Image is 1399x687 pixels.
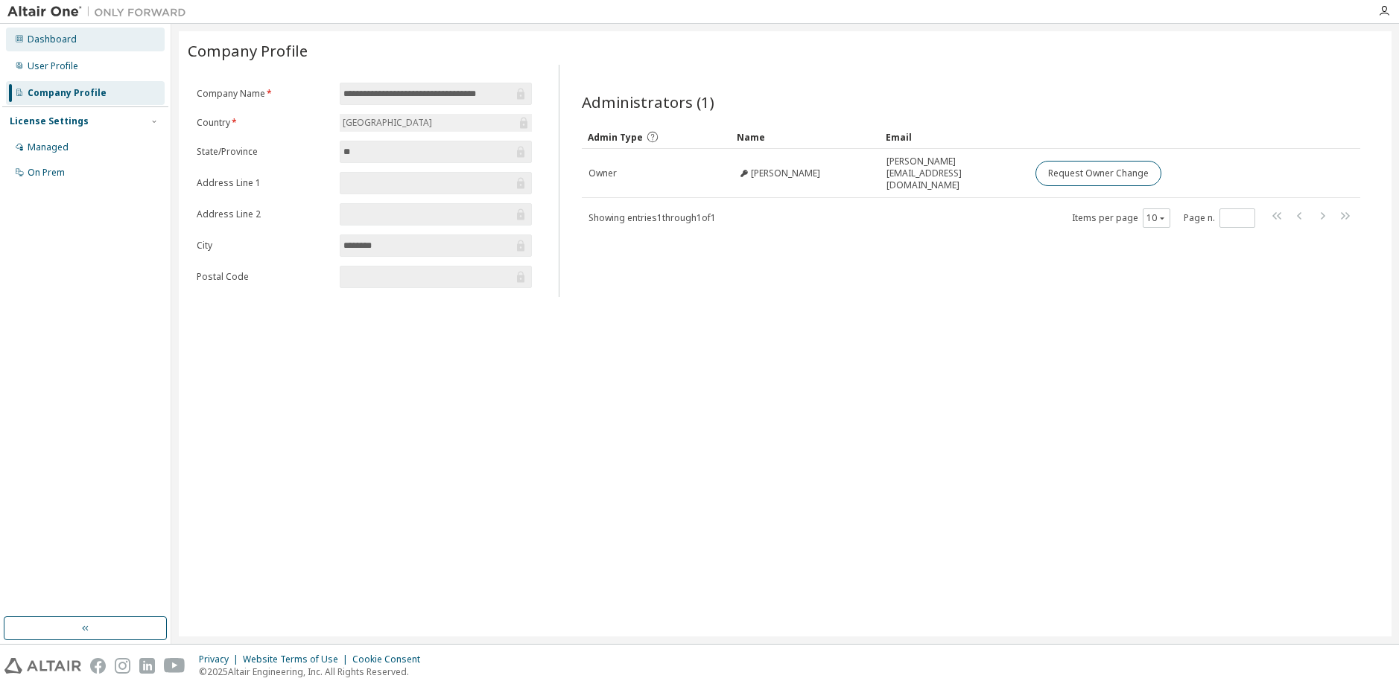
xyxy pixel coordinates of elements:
[340,114,532,132] div: [GEOGRAPHIC_DATA]
[1072,208,1170,228] span: Items per page
[10,115,89,127] div: License Settings
[589,167,617,179] span: Owner
[197,146,331,158] label: State/Province
[589,211,716,224] span: Showing entries 1 through 1 of 1
[199,665,429,678] p: © 2025 Altair Engineering, Inc. All Rights Reserved.
[197,208,331,220] label: Address Line 2
[197,117,331,129] label: Country
[164,658,185,674] img: youtube.svg
[582,92,714,112] span: Administrators (1)
[588,131,643,144] span: Admin Type
[197,177,331,189] label: Address Line 1
[1184,208,1255,228] span: Page n.
[115,658,130,674] img: instagram.svg
[28,60,78,72] div: User Profile
[28,33,77,45] div: Dashboard
[352,654,429,665] div: Cookie Consent
[139,658,155,674] img: linkedin.svg
[7,4,194,19] img: Altair One
[1035,161,1161,186] button: Request Owner Change
[28,167,65,179] div: On Prem
[886,156,1022,191] span: [PERSON_NAME][EMAIL_ADDRESS][DOMAIN_NAME]
[886,125,1023,149] div: Email
[737,125,874,149] div: Name
[199,654,243,665] div: Privacy
[90,658,106,674] img: facebook.svg
[188,40,308,61] span: Company Profile
[1146,212,1167,224] button: 10
[197,240,331,252] label: City
[28,87,107,99] div: Company Profile
[751,167,820,179] span: [PERSON_NAME]
[197,271,331,283] label: Postal Code
[340,115,434,131] div: [GEOGRAPHIC_DATA]
[243,654,352,665] div: Website Terms of Use
[28,141,69,153] div: Managed
[4,658,81,674] img: altair_logo.svg
[197,88,331,100] label: Company Name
